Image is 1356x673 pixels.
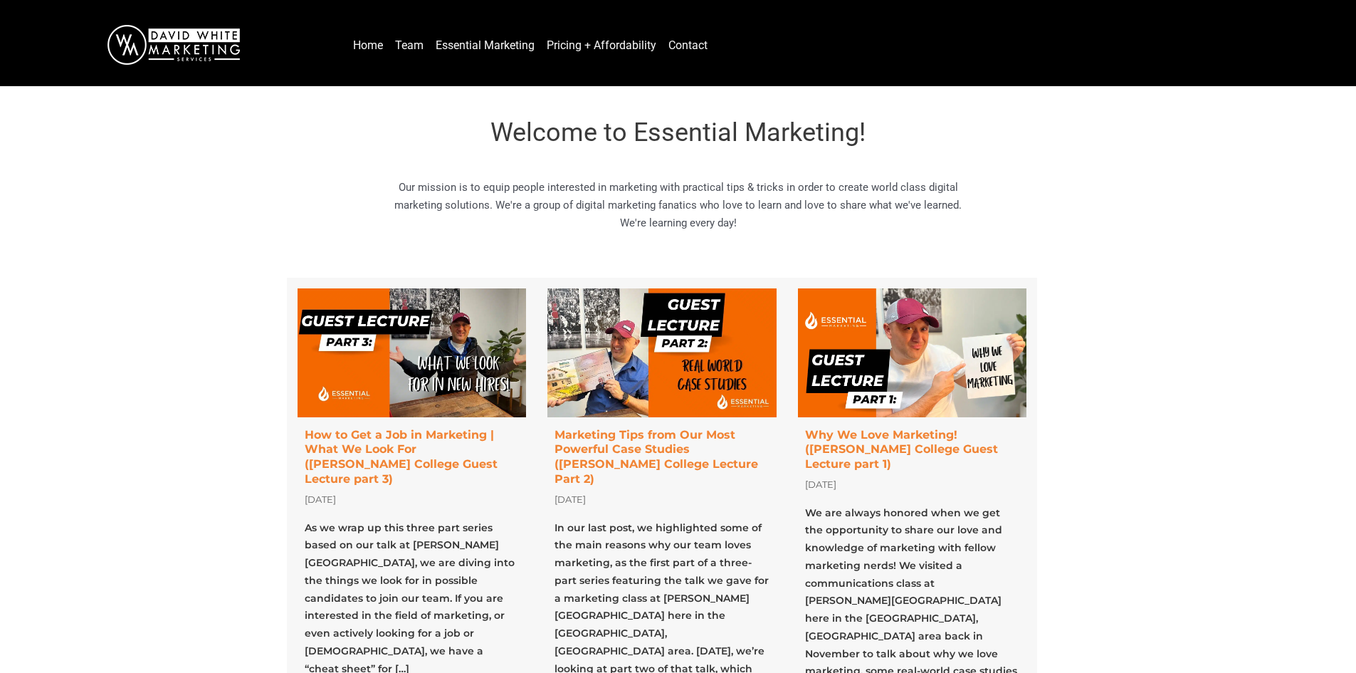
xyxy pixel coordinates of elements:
[430,34,540,57] a: Essential Marketing
[107,38,240,51] a: DavidWhite-Marketing-Logo
[305,494,336,505] span: [DATE]
[490,118,866,147] span: Welcome to Essential Marketing!
[347,34,389,57] a: Home
[107,25,240,65] img: DavidWhite-Marketing-Logo
[541,34,662,57] a: Pricing + Affordability
[663,34,713,57] a: Contact
[555,494,586,505] span: [DATE]
[805,479,836,490] span: [DATE]
[394,179,963,231] p: Our mission is to equip people interested in marketing with practical tips & tricks in order to c...
[389,34,429,57] a: Team
[347,33,1328,57] nav: Menu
